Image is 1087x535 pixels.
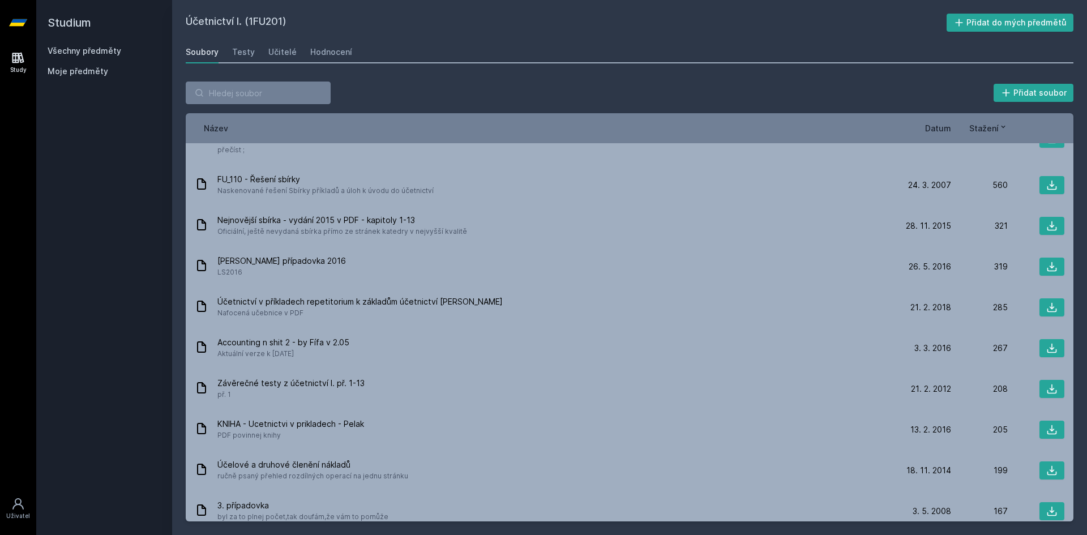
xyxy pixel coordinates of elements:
[910,424,951,435] span: 13. 2. 2016
[6,512,30,520] div: Uživatel
[217,133,890,156] span: Sice jen ručně psaný, ale docela přehledný materiál, jak účtovat základní operace ze ZT (členění ...
[911,383,951,395] span: 21. 2. 2012
[914,343,951,354] span: 3. 3. 2016
[951,179,1008,191] div: 560
[310,41,352,63] a: Hodnocení
[217,459,408,470] span: Účelové a druhové členění nákladů
[217,418,364,430] span: KNIHA - Ucetnictvi v prikladech - Pelak
[217,500,388,511] span: 3. případovka
[951,261,1008,272] div: 319
[217,430,364,441] span: PDF povinnej knihy
[217,226,467,237] span: Oficiální, ještě nevydaná sbírka přímo ze stránek katedry v nejvyšší kvalitě
[217,470,408,482] span: ručně psaný přehled rozdílných operací na jednu stránku
[951,220,1008,232] div: 321
[910,302,951,313] span: 21. 2. 2018
[951,465,1008,476] div: 199
[951,302,1008,313] div: 285
[268,46,297,58] div: Učitelé
[925,122,951,134] button: Datum
[48,46,121,55] a: Všechny předměty
[906,465,951,476] span: 18. 11. 2014
[217,267,346,278] span: LS2016
[906,220,951,232] span: 28. 11. 2015
[217,378,365,389] span: Závěrečné testy z účetnictví I. př. 1-13
[217,337,349,348] span: Accounting n shit 2 - by Fífa v 2.05
[951,343,1008,354] div: 267
[217,511,388,523] span: byl za to plnej počet,tak doufám,že vám to pomůže
[217,389,365,400] span: př. 1
[217,296,503,307] span: Účetnictví v příkladech repetitorium k základům účetnictví [PERSON_NAME]
[10,66,27,74] div: Study
[951,383,1008,395] div: 208
[2,491,34,526] a: Uživatel
[908,179,951,191] span: 24. 3. 2007
[48,66,108,77] span: Moje předměty
[186,41,219,63] a: Soubory
[217,215,467,226] span: Nejnovější sbírka - vydání 2015 v PDF - kapitoly 1-13
[994,84,1074,102] button: Přidat soubor
[217,348,349,359] span: Aktuální verze k [DATE]
[2,45,34,80] a: Study
[969,122,1008,134] button: Stažení
[232,41,255,63] a: Testy
[947,14,1074,32] button: Přidat do mých předmětů
[217,307,503,319] span: Nafocená učebnice v PDF
[951,424,1008,435] div: 205
[186,14,947,32] h2: Účetnictví I. (1FU201)
[310,46,352,58] div: Hodnocení
[951,506,1008,517] div: 167
[217,255,346,267] span: [PERSON_NAME] případovka 2016
[268,41,297,63] a: Učitelé
[186,82,331,104] input: Hledej soubor
[969,122,999,134] span: Stažení
[186,46,219,58] div: Soubory
[913,506,951,517] span: 3. 5. 2008
[217,185,434,196] span: Naskenované řešení Sbírky příkladů a úloh k úvodu do účetnictví
[232,46,255,58] div: Testy
[204,122,228,134] button: Název
[217,174,434,185] span: FU_110 - Řešení sbírky
[909,261,951,272] span: 26. 5. 2016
